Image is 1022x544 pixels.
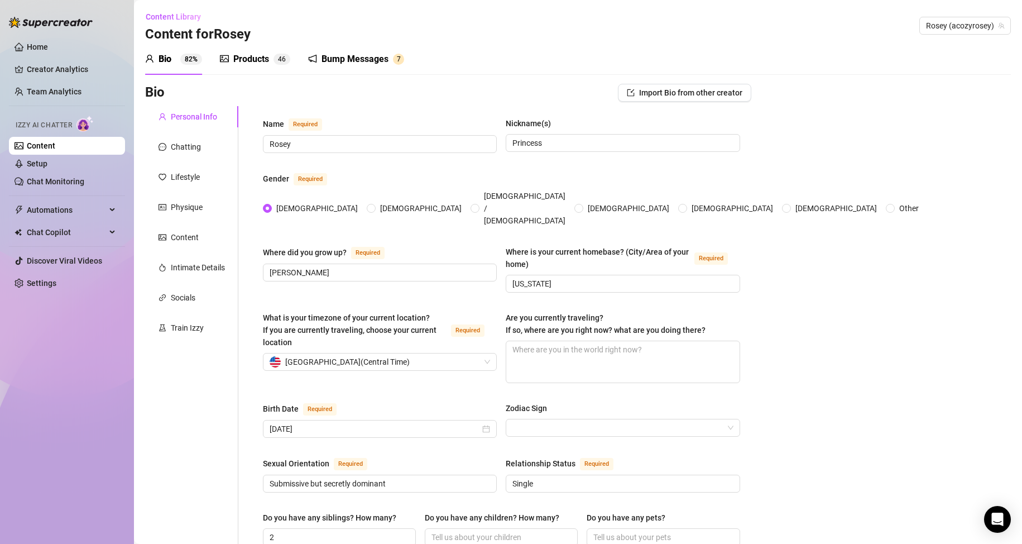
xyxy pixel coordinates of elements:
[263,172,339,185] label: Gender
[639,88,742,97] span: Import Bio from other creator
[159,324,166,332] span: experiment
[274,54,290,65] sup: 46
[506,402,547,414] div: Zodiac Sign
[270,138,488,150] input: Name
[27,159,47,168] a: Setup
[593,531,731,543] input: Do you have any pets?
[180,54,202,65] sup: 82%
[895,202,923,214] span: Other
[393,54,404,65] sup: 7
[998,22,1005,29] span: team
[512,137,731,149] input: Nickname(s)
[270,531,407,543] input: Do you have any siblings? How many?
[159,53,171,66] div: Bio
[303,403,337,416] span: Required
[145,54,154,63] span: user
[263,118,284,130] div: Name
[425,512,567,524] label: Do you have any children? How many?
[270,356,281,368] img: us
[397,55,401,63] span: 7
[282,55,286,63] span: 6
[506,246,689,270] div: Where is your current homebase? (City/Area of your home)
[159,203,166,211] span: idcard
[289,118,322,131] span: Required
[15,206,23,214] span: thunderbolt
[27,60,116,78] a: Creator Analytics
[506,457,575,470] div: Relationship Status
[263,246,347,259] div: Where did you grow up?
[27,87,81,96] a: Team Analytics
[263,403,299,415] div: Birth Date
[627,89,635,97] span: import
[159,294,166,302] span: link
[145,84,165,102] h3: Bio
[27,42,48,51] a: Home
[171,231,199,244] div: Content
[76,116,94,132] img: AI Chatter
[270,423,480,435] input: Birth Date
[587,512,673,524] label: Do you have any pets?
[506,402,555,414] label: Zodiac Sign
[263,457,380,470] label: Sexual Orientation
[376,202,466,214] span: [DEMOGRAPHIC_DATA]
[27,279,56,288] a: Settings
[512,278,731,290] input: Where is your current homebase? (City/Area of your home)
[506,117,551,130] div: Nickname(s)
[171,141,201,153] div: Chatting
[171,322,204,334] div: Train Izzy
[270,266,488,279] input: Where did you grow up?
[278,55,282,63] span: 4
[263,173,289,185] div: Gender
[171,111,217,123] div: Personal Info
[159,233,166,241] span: picture
[233,53,269,66] div: Products
[791,202,881,214] span: [DEMOGRAPHIC_DATA]
[506,246,740,270] label: Where is your current homebase? (City/Area of your home)
[171,292,195,304] div: Socials
[171,171,200,183] div: Lifestyle
[146,12,201,21] span: Content Library
[270,478,488,490] input: Sexual Orientation
[512,478,731,490] input: Relationship Status
[159,173,166,181] span: heart
[687,202,778,214] span: [DEMOGRAPHIC_DATA]
[159,143,166,151] span: message
[263,402,349,416] label: Birth Date
[583,202,674,214] span: [DEMOGRAPHIC_DATA]
[263,512,404,524] label: Do you have any siblings? How many?
[15,228,22,236] img: Chat Copilot
[984,506,1011,533] div: Open Intercom Messenger
[334,458,367,470] span: Required
[431,531,569,543] input: Do you have any children? How many?
[263,246,397,259] label: Where did you grow up?
[308,54,317,63] span: notification
[263,457,329,470] div: Sexual Orientation
[263,313,436,347] span: What is your timezone of your current location? If you are currently traveling, choose your curre...
[9,17,93,28] img: logo-BBDzfeDw.svg
[506,457,626,470] label: Relationship Status
[587,512,665,524] div: Do you have any pets?
[285,354,410,370] span: [GEOGRAPHIC_DATA] ( Central Time )
[159,113,166,121] span: user
[171,261,225,274] div: Intimate Details
[27,141,55,150] a: Content
[27,256,102,265] a: Discover Viral Videos
[351,247,385,259] span: Required
[171,201,203,213] div: Physique
[263,117,334,131] label: Name
[479,190,570,227] span: [DEMOGRAPHIC_DATA] / [DEMOGRAPHIC_DATA]
[322,53,388,66] div: Bump Messages
[27,201,106,219] span: Automations
[220,54,229,63] span: picture
[145,26,251,44] h3: Content for Rosey
[16,120,72,131] span: Izzy AI Chatter
[451,325,484,337] span: Required
[294,173,327,185] span: Required
[425,512,559,524] div: Do you have any children? How many?
[27,223,106,241] span: Chat Copilot
[506,117,559,130] label: Nickname(s)
[272,202,362,214] span: [DEMOGRAPHIC_DATA]
[506,313,706,335] span: Are you currently traveling? If so, where are you right now? what are you doing there?
[618,84,751,102] button: Import Bio from other creator
[926,17,1004,34] span: Rosey (acozyrosey)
